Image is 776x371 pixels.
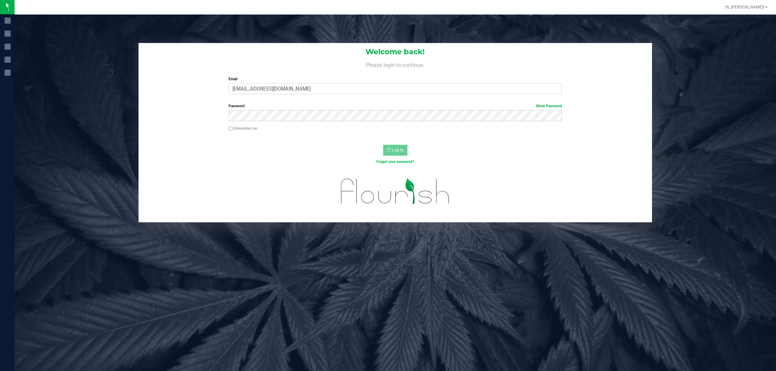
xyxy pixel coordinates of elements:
a: Forgot your password? [376,160,414,164]
span: Log In [392,147,404,152]
label: Email [229,76,562,82]
img: flourish_logo.svg [331,171,460,212]
button: Log In [383,145,407,156]
input: Remember me [229,127,233,131]
span: Hi, [PERSON_NAME]! [725,5,764,9]
h4: Please login to continue. [139,61,652,68]
span: Password [229,104,245,108]
a: Show Password [536,104,562,108]
h1: Welcome back! [139,48,652,56]
label: Remember me [229,126,257,131]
